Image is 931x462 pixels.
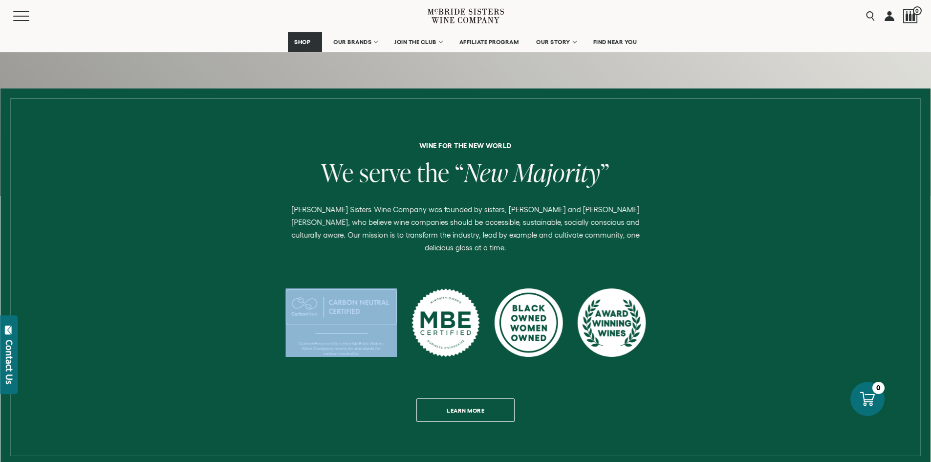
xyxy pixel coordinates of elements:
span: New [464,155,508,189]
span: JOIN THE CLUB [394,39,436,45]
span: FIND NEAR YOU [593,39,637,45]
a: SHOP [288,32,322,52]
button: Mobile Menu Trigger [13,11,48,21]
span: OUR BRANDS [333,39,371,45]
a: FIND NEAR YOU [587,32,644,52]
a: Learn more [416,398,515,422]
span: 0 [913,6,922,15]
div: 0 [872,382,885,394]
a: JOIN THE CLUB [388,32,448,52]
span: AFFILIATE PROGRAM [459,39,519,45]
span: SHOP [294,39,311,45]
h6: Wine for the new world [82,142,848,149]
a: OUR STORY [530,32,582,52]
span: We [321,155,354,189]
span: “ [455,155,464,189]
span: OUR STORY [536,39,570,45]
div: Contact Us [4,340,14,384]
span: the [417,155,450,189]
p: [PERSON_NAME] Sisters Wine Company was founded by sisters, [PERSON_NAME] and [PERSON_NAME] [PERSO... [282,203,649,254]
a: AFFILIATE PROGRAM [453,32,525,52]
span: Learn more [430,401,501,420]
span: serve [359,155,411,189]
a: OUR BRANDS [327,32,383,52]
span: Majority [514,155,601,189]
span: ” [601,155,610,189]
